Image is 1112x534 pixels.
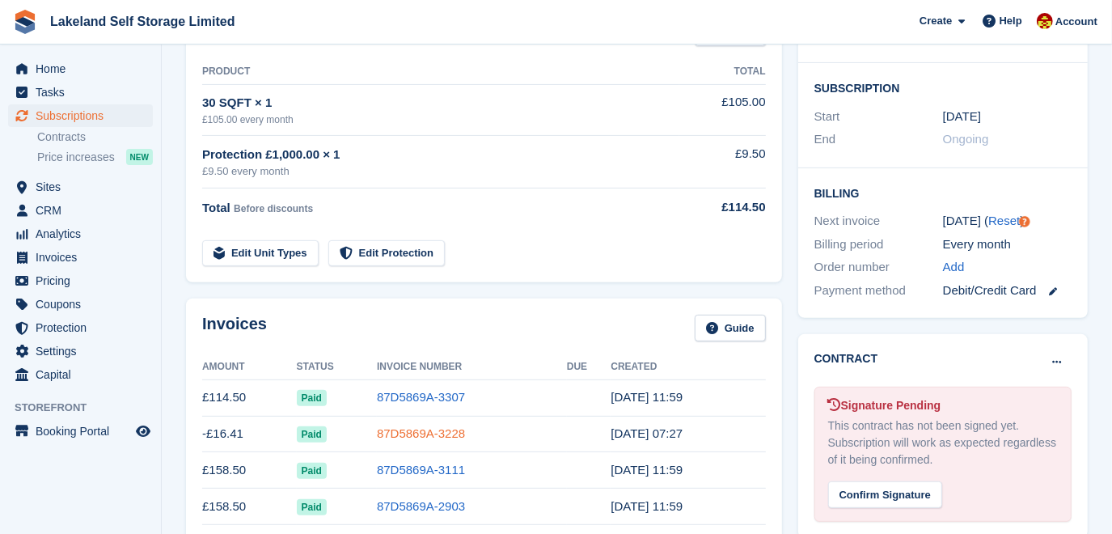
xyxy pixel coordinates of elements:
[8,340,153,362] a: menu
[988,214,1020,227] a: Reset
[202,452,297,489] td: £158.50
[377,499,465,513] a: 87D5869A-2903
[8,104,153,127] a: menu
[202,416,297,452] td: -£16.41
[202,59,679,85] th: Product
[377,463,465,477] a: 87D5869A-3111
[37,150,115,165] span: Price increases
[8,199,153,222] a: menu
[8,222,153,245] a: menu
[611,354,765,380] th: Created
[814,258,943,277] div: Order number
[611,426,683,440] time: 2025-09-25 06:27:26 UTC
[814,108,943,126] div: Start
[8,269,153,292] a: menu
[36,57,133,80] span: Home
[36,246,133,269] span: Invoices
[567,354,611,380] th: Due
[36,420,133,443] span: Booking Portal
[202,112,679,127] div: £105.00 every month
[1017,214,1032,229] div: Tooltip anchor
[377,390,465,404] a: 87D5869A-3307
[611,499,683,513] time: 2025-08-06 10:59:10 UTC
[202,163,679,180] div: £9.50 every month
[1055,14,1097,30] span: Account
[297,354,377,380] th: Status
[328,240,445,267] a: Edit Protection
[36,176,133,198] span: Sites
[297,426,327,443] span: Paid
[8,176,153,198] a: menu
[36,81,133,104] span: Tasks
[297,463,327,479] span: Paid
[202,354,297,380] th: Amount
[15,400,161,416] span: Storefront
[8,246,153,269] a: menu
[679,198,766,217] div: £114.50
[828,481,942,508] div: Confirm Signature
[36,104,133,127] span: Subscriptions
[133,422,153,441] a: Preview store
[202,146,679,164] div: Protection £1,000.00 × 1
[297,390,327,406] span: Paid
[1000,13,1022,29] span: Help
[202,201,230,214] span: Total
[695,315,766,341] a: Guide
[679,59,766,85] th: Total
[202,379,297,416] td: £114.50
[814,184,1072,201] h2: Billing
[943,212,1072,231] div: [DATE] ( )
[8,57,153,80] a: menu
[679,136,766,189] td: £9.50
[126,149,153,165] div: NEW
[1037,13,1053,29] img: Diane Carney
[36,363,133,386] span: Capital
[679,84,766,135] td: £105.00
[202,315,267,341] h2: Invoices
[44,8,242,35] a: Lakeland Self Storage Limited
[8,81,153,104] a: menu
[814,235,943,254] div: Billing period
[814,130,943,149] div: End
[36,340,133,362] span: Settings
[13,10,37,34] img: stora-icon-8386f47178a22dfd0bd8f6a31ec36ba5ce8667c1dd55bd0f319d3a0aa187defe.svg
[8,420,153,443] a: menu
[36,269,133,292] span: Pricing
[36,293,133,316] span: Coupons
[611,390,683,404] time: 2025-10-06 10:59:53 UTC
[202,94,679,112] div: 30 SQFT × 1
[828,417,1058,468] div: This contract has not been signed yet. Subscription will work as expected regardless of it being ...
[814,79,1072,95] h2: Subscription
[814,212,943,231] div: Next invoice
[943,258,965,277] a: Add
[943,282,1072,300] div: Debit/Credit Card
[8,363,153,386] a: menu
[814,282,943,300] div: Payment method
[297,499,327,515] span: Paid
[377,354,567,380] th: Invoice Number
[36,316,133,339] span: Protection
[37,148,153,166] a: Price increases NEW
[943,108,981,126] time: 2025-02-06 01:00:00 UTC
[377,426,465,440] a: 87D5869A-3228
[828,397,1058,414] div: Signature Pending
[943,235,1072,254] div: Every month
[814,350,878,367] h2: Contract
[37,129,153,145] a: Contracts
[8,316,153,339] a: menu
[36,199,133,222] span: CRM
[234,203,313,214] span: Before discounts
[943,132,989,146] span: Ongoing
[202,240,319,267] a: Edit Unit Types
[8,293,153,316] a: menu
[202,489,297,525] td: £158.50
[611,463,683,477] time: 2025-09-06 10:59:38 UTC
[920,13,952,29] span: Create
[36,222,133,245] span: Analytics
[828,477,942,491] a: Confirm Signature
